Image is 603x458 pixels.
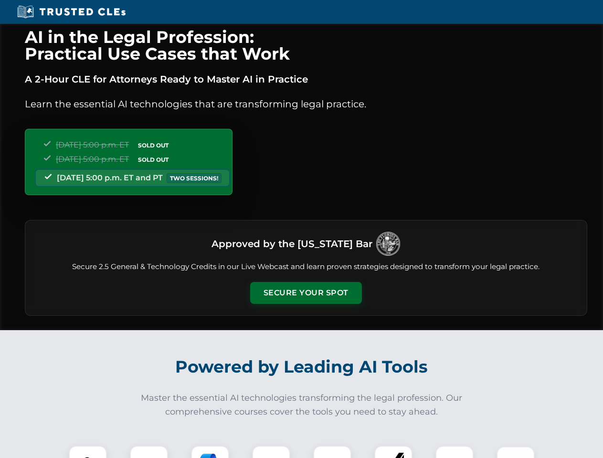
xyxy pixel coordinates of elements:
p: Learn the essential AI technologies that are transforming legal practice. [25,96,587,112]
p: Secure 2.5 General & Technology Credits in our Live Webcast and learn proven strategies designed ... [37,261,575,272]
p: Master the essential AI technologies transforming the legal profession. Our comprehensive courses... [135,391,469,419]
h2: Powered by Leading AI Tools [37,350,566,384]
h1: AI in the Legal Profession: Practical Use Cases that Work [25,29,587,62]
h3: Approved by the [US_STATE] Bar [212,235,372,252]
p: A 2-Hour CLE for Attorneys Ready to Master AI in Practice [25,72,587,87]
button: Secure Your Spot [250,282,362,304]
img: Trusted CLEs [14,5,128,19]
span: [DATE] 5:00 p.m. ET [56,155,129,164]
span: [DATE] 5:00 p.m. ET [56,140,129,149]
span: SOLD OUT [135,140,172,150]
img: Logo [376,232,400,256]
span: SOLD OUT [135,155,172,165]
